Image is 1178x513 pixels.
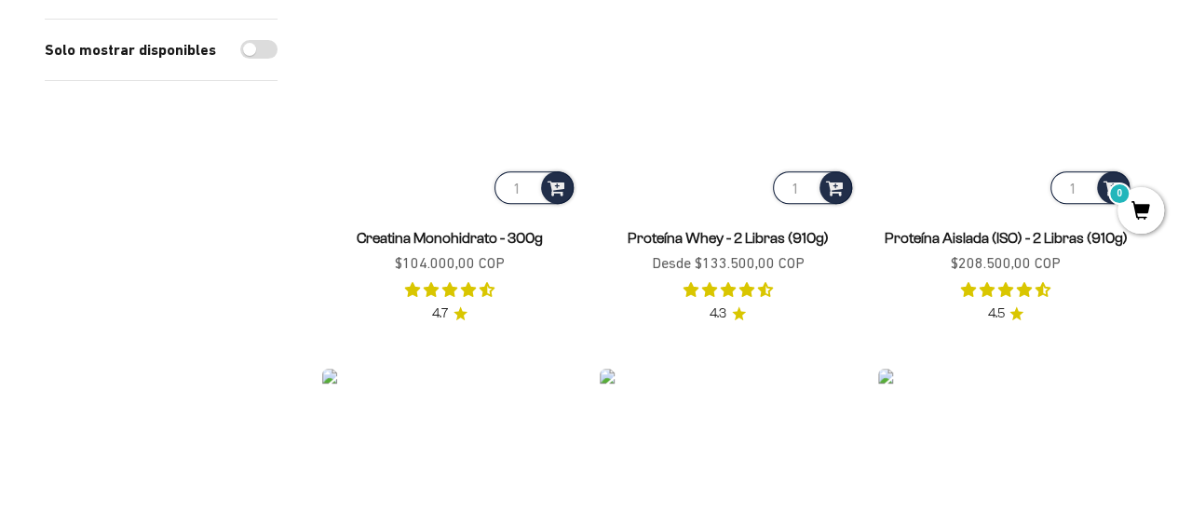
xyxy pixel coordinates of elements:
sale-price: $208.500,00 COP [951,251,1061,276]
span: 4.70 stars [405,281,494,298]
span: 4.5 [987,304,1004,324]
span: 4.49 stars [961,281,1050,298]
sale-price: Desde $133.500,00 COP [651,251,804,276]
sale-price: $104.000,00 COP [395,251,505,276]
a: 4.34.3 de 5.0 estrellas [710,304,746,324]
a: Creatina Monohidrato - 300g [357,230,543,246]
span: 4.31 stars [683,281,772,298]
span: 4.3 [710,304,726,324]
a: Proteína Whey - 2 Libras (910g) [627,230,828,246]
a: 0 [1117,202,1164,223]
mark: 0 [1108,182,1131,205]
span: 4.7 [432,304,448,324]
a: Proteína Aislada (ISO) - 2 Libras (910g) [884,230,1127,246]
a: 4.54.5 de 5.0 estrellas [987,304,1023,324]
a: 4.74.7 de 5.0 estrellas [432,304,467,324]
label: Solo mostrar disponibles [45,38,216,62]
